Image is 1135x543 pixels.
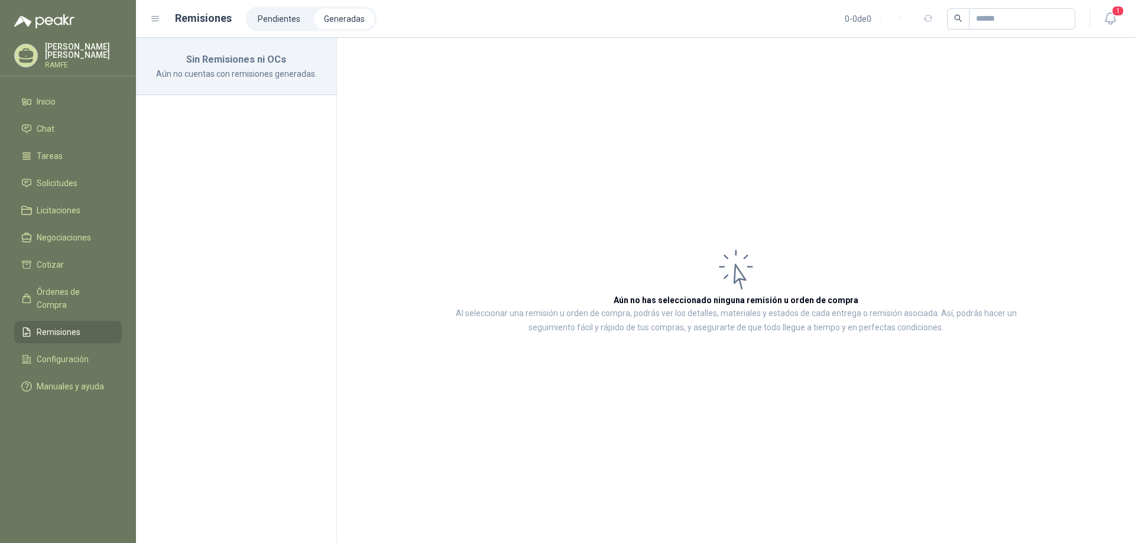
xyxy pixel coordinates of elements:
[45,61,122,69] p: RAMFE
[150,52,322,67] h3: Sin Remisiones ni OCs
[14,199,122,222] a: Licitaciones
[37,204,80,217] span: Licitaciones
[37,326,80,339] span: Remisiones
[14,321,122,343] a: Remisiones
[37,258,64,271] span: Cotizar
[455,307,1017,335] p: Al seleccionar una remisión u orden de compra, podrás ver los detalles, materiales y estados de c...
[14,348,122,370] a: Configuración
[150,67,322,80] p: Aún no cuentas con remisiones generadas.
[37,353,89,366] span: Configuración
[954,14,962,22] span: search
[1100,8,1121,30] button: 1
[37,285,111,311] span: Órdenes de Compra
[175,10,232,27] h1: Remisiones
[14,253,122,276] a: Cotizar
[14,375,122,398] a: Manuales y ayuda
[14,281,122,316] a: Órdenes de Compra
[1111,5,1124,17] span: 1
[248,9,310,29] a: Pendientes
[37,177,77,190] span: Solicitudes
[37,149,63,162] span: Tareas
[45,43,122,59] p: [PERSON_NAME] [PERSON_NAME]
[37,380,104,393] span: Manuales y ayuda
[845,9,909,28] div: 0 - 0 de 0
[14,172,122,194] a: Solicitudes
[37,122,54,135] span: Chat
[14,14,74,28] img: Logo peakr
[614,294,858,307] h3: Aún no has seleccionado ninguna remisión u orden de compra
[37,95,56,108] span: Inicio
[14,145,122,167] a: Tareas
[14,90,122,113] a: Inicio
[14,118,122,140] a: Chat
[37,231,91,244] span: Negociaciones
[14,226,122,249] a: Negociaciones
[314,9,374,29] a: Generadas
